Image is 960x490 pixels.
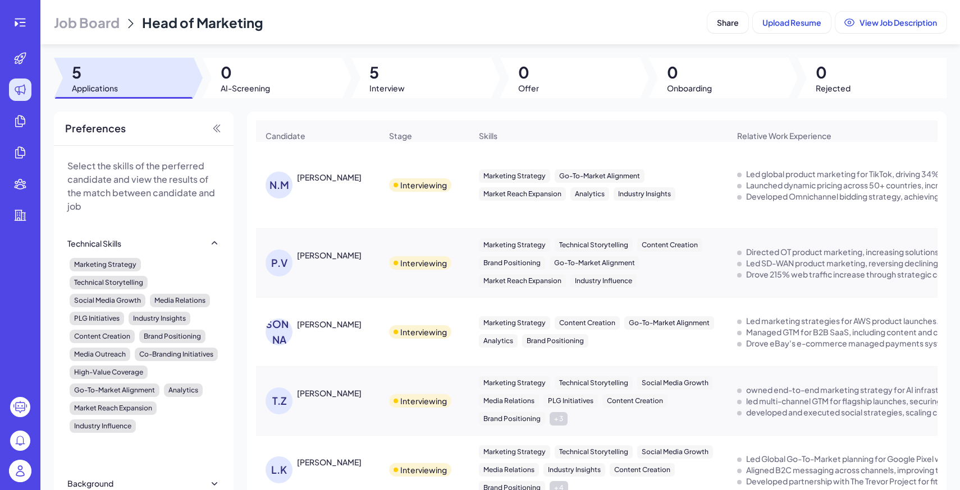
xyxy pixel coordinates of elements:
div: PLG Initiatives [543,394,598,408]
div: Analytics [164,383,203,397]
div: Social Media Growth [70,294,145,307]
div: Marketing Strategy [479,376,550,390]
div: Interviewing [400,464,447,475]
span: Share [717,17,739,27]
div: Market Reach Expansion [70,401,157,415]
div: Media Relations [479,394,539,408]
span: Candidate [266,130,305,141]
div: P.V [266,249,292,276]
span: 5 [72,62,118,82]
span: Applications [72,82,118,94]
div: High-Value Coverage [70,366,148,379]
span: Job Board [54,13,120,31]
div: Marketing Strategy [479,169,550,183]
div: Background [67,478,113,489]
span: Relative Work Experience [737,130,831,141]
div: Industry Influence [570,274,637,288]
span: Onboarding [667,82,712,94]
span: 5 [369,62,405,82]
div: Media Relations [479,463,539,477]
div: Industry Influence [70,419,136,433]
div: Media Outreach [70,348,130,361]
div: N.M [266,172,292,198]
div: Brand Positioning [139,330,205,343]
span: 0 [518,62,539,82]
div: Led marketing strategies for AWS product launches. [746,315,939,326]
div: Content Creation [637,238,702,252]
div: Marketing Strategy [70,258,141,271]
div: Marketing Strategy [479,445,550,459]
div: Interviewing [400,257,447,269]
div: Industry Insights [614,187,675,201]
div: Social Media Growth [637,445,713,459]
span: Upload Resume [762,17,821,27]
div: + 3 [550,412,568,426]
div: Analytics [570,187,609,201]
div: Technical Storytelling [555,238,633,252]
span: Rejected [816,82,851,94]
div: Nilanjan Mandal [297,172,362,183]
img: user_logo.png [9,460,31,482]
div: Travis Zane [297,387,362,399]
span: Stage [389,130,412,141]
div: Victor Lin [297,318,362,330]
div: [PERSON_NAME] [266,318,292,345]
div: Laché Kamani [297,456,362,468]
div: Brand Positioning [479,412,545,426]
div: Technical Storytelling [70,276,148,289]
span: Preferences [65,121,126,136]
div: PLG Initiatives [70,312,124,325]
div: PATRICK VITALONE [297,249,362,261]
div: Technical Storytelling [555,376,633,390]
div: Marketing Strategy [479,316,550,330]
div: Content Creation [610,463,675,477]
span: 0 [816,62,851,82]
div: Go-To-Market Alignment [624,316,714,330]
div: Technical Storytelling [555,445,633,459]
span: Head of Marketing [142,14,263,31]
span: AI-Screening [221,82,270,94]
div: Brand Positioning [522,334,588,348]
div: L.K [266,456,292,483]
div: Co-Branding Initiatives [135,348,218,361]
div: Interviewing [400,179,447,191]
span: 0 [667,62,712,82]
div: Interviewing [400,326,447,338]
div: Go-To-Market Alignment [555,169,644,183]
div: Market Reach Expansion [479,274,566,288]
div: Analytics [479,334,518,348]
div: Go-To-Market Alignment [70,383,159,397]
span: Skills [479,130,497,141]
span: 0 [221,62,270,82]
div: Industry Insights [129,312,190,325]
div: Marketing Strategy [479,238,550,252]
div: Content Creation [602,394,668,408]
div: Interviewing [400,395,447,406]
div: Content Creation [555,316,620,330]
span: Interview [369,82,405,94]
div: Social Media Growth [637,376,713,390]
div: Industry Insights [543,463,605,477]
div: Media Relations [150,294,210,307]
div: Brand Positioning [479,256,545,270]
button: Share [707,12,748,33]
button: Upload Resume [753,12,831,33]
div: Market Reach Expansion [479,187,566,201]
span: View Job Description [860,17,937,27]
p: Select the skills of the perferred candidate and view the results of the match between candidate ... [67,159,220,213]
button: View Job Description [835,12,947,33]
div: Content Creation [70,330,135,343]
div: Go-To-Market Alignment [550,256,639,270]
div: Technical Skills [67,238,121,249]
div: T.Z [266,387,292,414]
span: Offer [518,82,539,94]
